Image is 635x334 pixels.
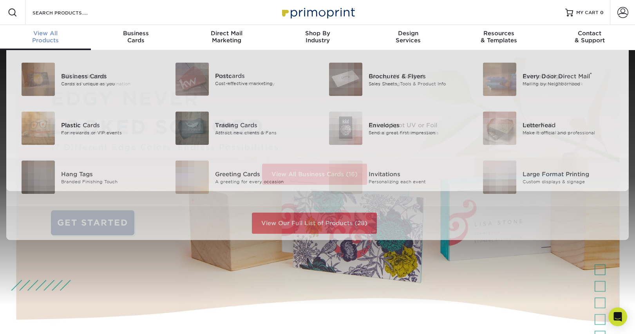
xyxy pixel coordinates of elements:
[170,108,312,148] a: Trading Cards Trading Cards Attract new clients & Fans
[363,30,454,44] div: Services
[32,8,108,17] input: SEARCH PRODUCTS.....
[329,63,362,96] img: Brochures & Flyers
[454,25,545,50] a: Resources& Templates
[175,63,209,96] img: Postcards
[363,25,454,50] a: DesignServices
[91,30,182,44] div: Cards
[170,157,312,197] a: Greeting Cards Greeting Cards A greeting for every occasion
[16,108,158,148] a: Plastic Cards Plastic Cards For rewards or VIP events
[215,121,312,129] div: Trading Cards
[544,25,635,50] a: Contact& Support
[477,157,619,197] a: Large Format Printing Large Format Printing Custom displays & signage
[600,10,604,15] span: 0
[16,157,158,197] a: Hang Tags Hang Tags Branded Finishing Touch
[181,25,272,50] a: Direct MailMarketing
[608,307,627,326] div: Open Intercom Messenger
[215,80,312,87] div: Cost-effective marketing
[477,60,619,99] a: Every Door Direct Mail Every Door Direct Mail® Mailing by Neighborhood
[61,80,158,87] div: Cards as unique as you
[61,121,158,129] div: Plastic Cards
[324,108,466,148] a: Envelopes Envelopes Send a great first impression
[175,112,209,145] img: Trading Cards
[91,30,182,37] span: Business
[61,178,158,185] div: Branded Finishing Touch
[91,25,182,50] a: BusinessCards
[590,72,592,77] sup: ®
[215,178,312,185] div: A greeting for every occasion
[272,30,363,44] div: Industry
[215,170,312,178] div: Greeting Cards
[576,9,599,16] span: MY CART
[170,60,312,99] a: Postcards Postcards Cost-effective marketing
[61,129,158,136] div: For rewards or VIP events
[22,161,55,194] img: Hang Tags
[22,63,55,96] img: Business Cards
[61,170,158,178] div: Hang Tags
[175,161,209,194] img: Greeting Cards
[329,161,362,194] img: Invitations
[215,72,312,80] div: Postcards
[363,30,454,37] span: Design
[215,129,312,136] div: Attract new clients & Fans
[523,121,619,129] div: Letterhead
[454,30,545,37] span: Resources
[16,60,158,99] a: Business Cards Business Cards Cards as unique as you
[369,178,465,185] div: Personalizing each event
[483,112,516,145] img: Letterhead
[324,157,466,197] a: Invitations Invitations Personalizing each event
[544,30,635,44] div: & Support
[544,30,635,37] span: Contact
[523,80,619,87] div: Mailing by Neighborhood
[477,108,619,148] a: Letterhead Letterhead Make it official and professional
[369,72,465,80] div: Brochures & Flyers
[523,129,619,136] div: Make it official and professional
[22,112,55,145] img: Plastic Cards
[369,170,465,178] div: Invitations
[483,63,516,96] img: Every Door Direct Mail
[483,161,516,194] img: Large Format Printing
[252,213,377,234] a: View Our Full List of Products (28)
[181,30,272,44] div: Marketing
[324,60,466,99] a: Brochures & Flyers Brochures & Flyers Sales Sheets, Tools & Product Info
[369,80,465,87] div: Sales Sheets, Tools & Product Info
[61,72,158,80] div: Business Cards
[329,112,362,145] img: Envelopes
[523,72,619,80] div: Every Door Direct Mail
[369,121,465,129] div: Envelopes
[272,30,363,37] span: Shop By
[369,129,465,136] div: Send a great first impression
[272,25,363,50] a: Shop ByIndustry
[523,178,619,185] div: Custom displays & signage
[523,170,619,178] div: Large Format Printing
[454,30,545,44] div: & Templates
[279,4,357,21] img: Primoprint
[181,30,272,37] span: Direct Mail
